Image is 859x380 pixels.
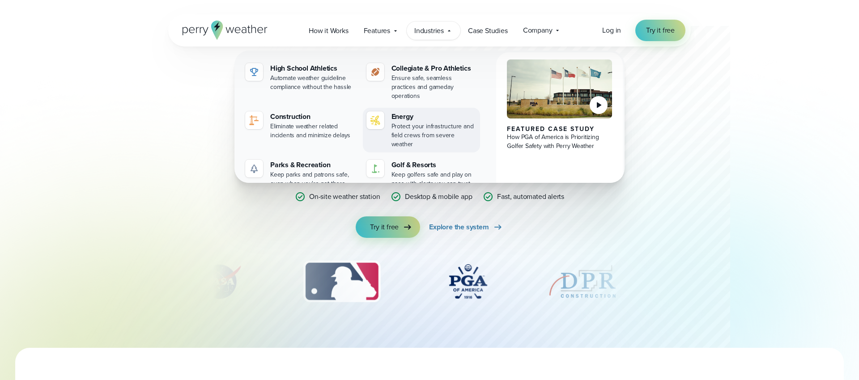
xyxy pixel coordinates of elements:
[270,122,356,140] div: Eliminate weather related incidents and minimize delays
[213,259,646,308] div: slideshow
[391,170,477,188] div: Keep golfers safe and play on pace with alerts you can trust
[270,111,356,122] div: Construction
[547,259,618,304] div: 5 of 12
[429,222,489,232] span: Explore the system
[370,222,399,232] span: Try it free
[405,191,472,202] p: Desktop & mobile app
[242,108,359,144] a: Construction Eliminate weather related incidents and minimize delays
[635,20,685,41] a: Try it free
[294,259,389,304] div: 3 of 12
[270,63,356,74] div: High School Athletics
[429,216,503,238] a: Explore the system
[189,259,251,304] div: 2 of 12
[507,133,612,151] div: How PGA of America is Prioritizing Golfer Safety with Perry Weather
[249,163,259,174] img: parks-icon-grey.svg
[242,59,359,95] a: High School Athletics Automate weather guideline compliance without the hassle
[363,59,481,104] a: Collegiate & Pro Athletics Ensure safe, seamless practices and gameday operations
[364,25,390,36] span: Features
[496,52,623,199] a: PGA of America, Frisco Campus Featured Case Study How PGA of America is Prioritizing Golfer Safet...
[432,259,504,304] div: 4 of 12
[370,115,381,126] img: energy-icon@2x-1.svg
[602,25,621,36] a: Log in
[363,156,481,192] a: Golf & Resorts Keep golfers safe and play on pace with alerts you can trust
[363,108,481,152] a: Energy Protect your infrastructure and field crews from severe weather
[507,126,612,133] div: Featured Case Study
[370,67,381,77] img: proathletics-icon@2x-1.svg
[432,259,504,304] img: PGA.svg
[391,160,477,170] div: Golf & Resorts
[270,160,356,170] div: Parks & Recreation
[270,170,356,188] div: Keep parks and patrons safe, even when you're not there
[249,115,259,126] img: noun-crane-7630938-1@2x.svg
[460,21,515,40] a: Case Studies
[547,259,618,304] img: DPR-Construction.svg
[507,59,612,118] img: PGA of America, Frisco Campus
[309,25,349,36] span: How it Works
[391,74,477,101] div: Ensure safe, seamless practices and gameday operations
[242,156,359,192] a: Parks & Recreation Keep parks and patrons safe, even when you're not there
[294,259,389,304] img: MLB.svg
[301,21,356,40] a: How it Works
[523,25,553,36] span: Company
[309,191,380,202] p: On-site weather station
[468,25,508,36] span: Case Studies
[391,122,477,149] div: Protect your infrastructure and field crews from severe weather
[370,163,381,174] img: golf-iconV2.svg
[249,67,259,77] img: highschool-icon.svg
[391,111,477,122] div: Energy
[391,63,477,74] div: Collegiate & Pro Athletics
[602,25,621,35] span: Log in
[646,25,675,36] span: Try it free
[497,191,564,202] p: Fast, automated alerts
[189,259,251,304] img: NASA.svg
[270,74,356,92] div: Automate weather guideline compliance without the hassle
[414,25,444,36] span: Industries
[356,216,420,238] a: Try it free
